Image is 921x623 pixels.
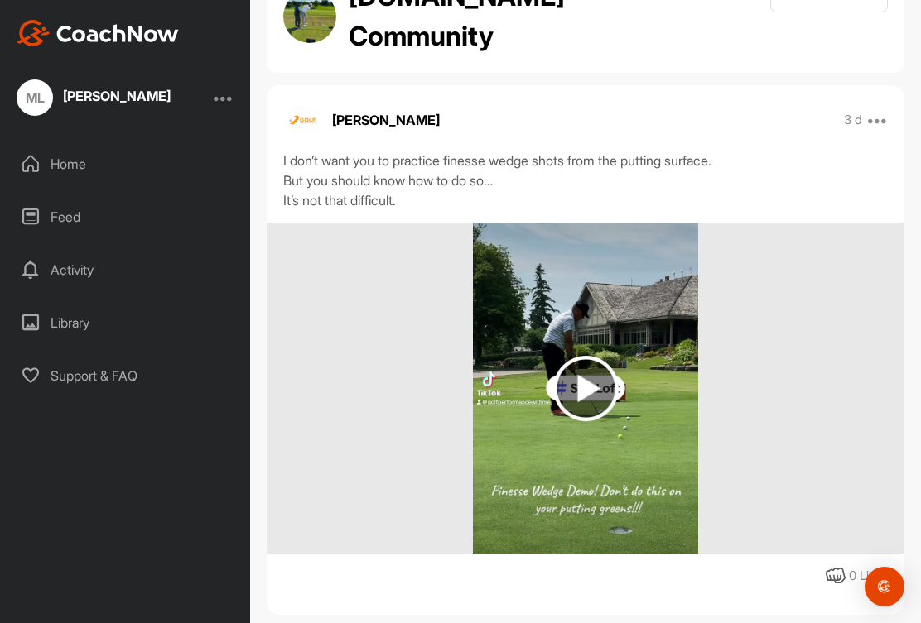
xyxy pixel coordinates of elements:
[9,355,243,396] div: Support & FAQ
[283,151,888,210] div: I don’t want you to practice finesse wedge shots from the putting surface. But you should know ho...
[844,112,862,128] p: 3 d
[9,143,243,185] div: Home
[865,567,904,606] div: Open Intercom Messenger
[849,567,888,586] div: 0 Likes
[9,196,243,237] div: Feed
[9,249,243,290] div: Activity
[63,89,171,103] div: [PERSON_NAME]
[17,20,179,46] img: CoachNow
[553,356,619,421] img: play
[9,302,243,343] div: Library
[17,79,53,116] div: ML
[332,110,440,130] p: [PERSON_NAME]
[473,223,699,554] img: media
[283,102,320,138] img: avatar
